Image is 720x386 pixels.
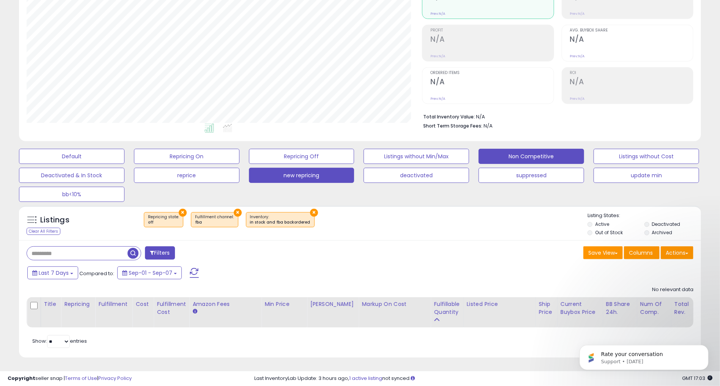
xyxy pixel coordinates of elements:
small: Prev: N/A [430,54,445,58]
div: Markup on Cost [362,300,427,308]
div: [PERSON_NAME] [310,300,355,308]
div: Amazon Fees [192,300,258,308]
b: Short Term Storage Fees: [423,123,482,129]
button: Non Competitive [479,149,584,164]
div: No relevant data [652,286,693,293]
small: Prev: N/A [570,11,585,16]
div: off [148,220,179,225]
div: Fulfillment [98,300,129,308]
small: Prev: N/A [570,54,585,58]
div: seller snap | | [8,375,132,382]
label: Deactivated [652,221,681,227]
span: Fulfillment channel : [195,214,234,225]
div: in stock and fba backordered [250,220,310,225]
h2: N/A [570,35,693,45]
th: The percentage added to the cost of goods (COGS) that forms the calculator for Min & Max prices. [359,297,431,328]
button: Sep-01 - Sep-07 [117,266,182,279]
span: N/A [484,122,493,129]
button: Actions [661,246,693,259]
button: × [310,209,318,217]
span: Sep-01 - Sep-07 [129,269,172,277]
div: Total Rev. [674,300,702,316]
span: Repricing state : [148,214,179,225]
h2: N/A [430,35,553,45]
button: Listings without Cost [594,149,699,164]
div: Fulfillment Cost [157,300,186,316]
div: Listed Price [467,300,533,308]
div: Clear All Filters [27,228,60,235]
div: Num of Comp. [640,300,668,316]
div: Ship Price [539,300,554,316]
li: N/A [423,112,688,121]
b: Total Inventory Value: [423,113,475,120]
button: new repricing [249,168,354,183]
strong: Copyright [8,375,35,382]
span: Profit [430,28,553,33]
label: Active [596,221,610,227]
button: update min [594,168,699,183]
h2: N/A [570,77,693,88]
div: BB Share 24h. [606,300,634,316]
span: Avg. Buybox Share [570,28,693,33]
button: Deactivated & In Stock [19,168,124,183]
small: Prev: N/A [430,11,445,16]
div: Current Buybox Price [561,300,600,316]
span: Compared to: [79,270,114,277]
button: Listings without Min/Max [364,149,469,164]
button: reprice [134,168,239,183]
div: fba [195,220,234,225]
a: 1 active listing [349,375,382,382]
span: Last 7 Days [39,269,69,277]
span: Columns [629,249,653,257]
div: Min Price [265,300,304,308]
button: suppressed [479,168,584,183]
button: Default [19,149,124,164]
button: deactivated [364,168,469,183]
div: Fulfillable Quantity [434,300,460,316]
button: Columns [624,246,660,259]
button: Save View [583,246,623,259]
label: Out of Stock [596,229,623,236]
span: Show: entries [32,337,87,345]
p: Listing States: [588,212,701,219]
button: × [179,209,187,217]
button: Repricing Off [249,149,354,164]
small: Prev: N/A [570,96,585,101]
button: × [234,209,242,217]
span: Inventory : [250,214,310,225]
div: Cost [135,300,150,308]
div: Last InventoryLab Update: 3 hours ago, not synced. [254,375,712,382]
a: Privacy Policy [98,375,132,382]
iframe: Intercom notifications message [568,329,720,382]
label: Archived [652,229,673,236]
button: Repricing On [134,149,239,164]
div: Title [44,300,58,308]
a: Terms of Use [65,375,97,382]
button: Filters [145,246,175,260]
small: Amazon Fees. [192,308,197,315]
span: Ordered Items [430,71,553,75]
span: ROI [570,71,693,75]
button: bb<10% [19,187,124,202]
div: Repricing [64,300,92,308]
h5: Listings [40,215,69,225]
button: Last 7 Days [27,266,78,279]
h2: N/A [430,77,553,88]
small: Prev: N/A [430,96,445,101]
